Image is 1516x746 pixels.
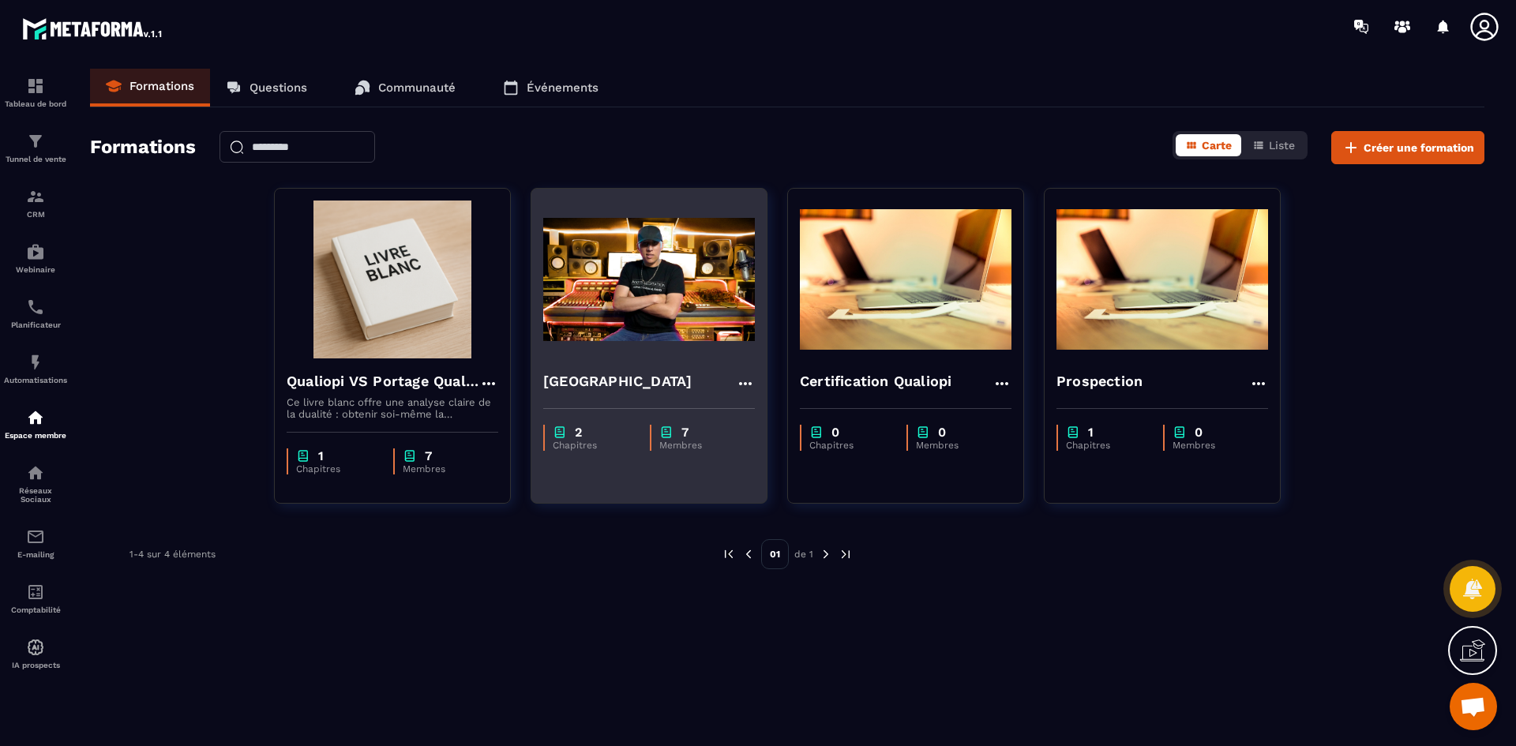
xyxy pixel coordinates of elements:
[1088,425,1094,440] p: 1
[403,463,482,474] p: Membres
[819,547,833,561] img: next
[26,187,45,206] img: formation
[4,175,67,231] a: formationformationCRM
[4,605,67,614] p: Comptabilité
[4,321,67,329] p: Planificateur
[4,396,67,452] a: automationsautomationsEspace membre
[938,425,946,440] p: 0
[722,547,736,561] img: prev
[809,425,824,440] img: chapter
[4,65,67,120] a: formationformationTableau de bord
[4,661,67,669] p: IA prospects
[1331,131,1484,164] button: Créer une formation
[4,486,67,504] p: Réseaux Sociaux
[794,548,813,560] p: de 1
[4,431,67,440] p: Espace membre
[129,79,194,93] p: Formations
[1056,201,1268,358] img: formation-background
[4,341,67,396] a: automationsautomationsAutomatisations
[129,549,216,560] p: 1-4 sur 4 éléments
[1364,140,1474,156] span: Créer une formation
[659,440,739,451] p: Membres
[527,81,599,95] p: Événements
[287,201,498,358] img: formation-background
[487,69,614,107] a: Événements
[4,452,67,515] a: social-networksocial-networkRéseaux Sociaux
[575,425,582,440] p: 2
[800,201,1011,358] img: formation-background
[761,539,789,569] p: 01
[339,69,471,107] a: Communauté
[26,583,45,602] img: accountant
[1243,134,1304,156] button: Liste
[287,396,498,420] p: Ce livre blanc offre une analyse claire de la dualité : obtenir soi-même la certification Qualiop...
[543,370,692,392] h4: [GEOGRAPHIC_DATA]
[4,120,67,175] a: formationformationTunnel de vente
[1176,134,1241,156] button: Carte
[553,425,567,440] img: chapter
[681,425,689,440] p: 7
[4,571,67,626] a: accountantaccountantComptabilité
[4,515,67,571] a: emailemailE-mailing
[1066,440,1147,451] p: Chapitres
[4,99,67,108] p: Tableau de bord
[4,155,67,163] p: Tunnel de vente
[26,353,45,372] img: automations
[741,547,756,561] img: prev
[1173,425,1187,440] img: chapter
[659,425,674,440] img: chapter
[4,210,67,219] p: CRM
[378,81,456,95] p: Communauté
[4,286,67,341] a: schedulerschedulerPlanificateur
[1066,425,1080,440] img: chapter
[26,638,45,657] img: automations
[296,463,377,474] p: Chapitres
[1450,683,1497,730] a: Ouvrir le chat
[4,550,67,559] p: E-mailing
[4,265,67,274] p: Webinaire
[831,425,839,440] p: 0
[403,448,417,463] img: chapter
[90,69,210,107] a: Formations
[809,440,891,451] p: Chapitres
[839,547,853,561] img: next
[26,408,45,427] img: automations
[531,188,787,523] a: formation-background[GEOGRAPHIC_DATA]chapter2Chapitreschapter7Membres
[26,132,45,151] img: formation
[1269,139,1295,152] span: Liste
[916,425,930,440] img: chapter
[26,77,45,96] img: formation
[26,242,45,261] img: automations
[1202,139,1232,152] span: Carte
[1195,425,1203,440] p: 0
[787,188,1044,523] a: formation-backgroundCertification Qualiopichapter0Chapitreschapter0Membres
[26,463,45,482] img: social-network
[1044,188,1300,523] a: formation-backgroundProspectionchapter1Chapitreschapter0Membres
[916,440,996,451] p: Membres
[318,448,324,463] p: 1
[800,370,951,392] h4: Certification Qualiopi
[543,201,755,358] img: formation-background
[90,131,196,164] h2: Formations
[287,370,479,392] h4: Qualiopi VS Portage Qualiopi
[1056,370,1143,392] h4: Prospection
[296,448,310,463] img: chapter
[1173,440,1252,451] p: Membres
[26,298,45,317] img: scheduler
[250,81,307,95] p: Questions
[26,527,45,546] img: email
[553,440,634,451] p: Chapitres
[4,231,67,286] a: automationsautomationsWebinaire
[425,448,432,463] p: 7
[22,14,164,43] img: logo
[274,188,531,523] a: formation-backgroundQualiopi VS Portage QualiopiCe livre blanc offre une analyse claire de la dua...
[4,376,67,384] p: Automatisations
[210,69,323,107] a: Questions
